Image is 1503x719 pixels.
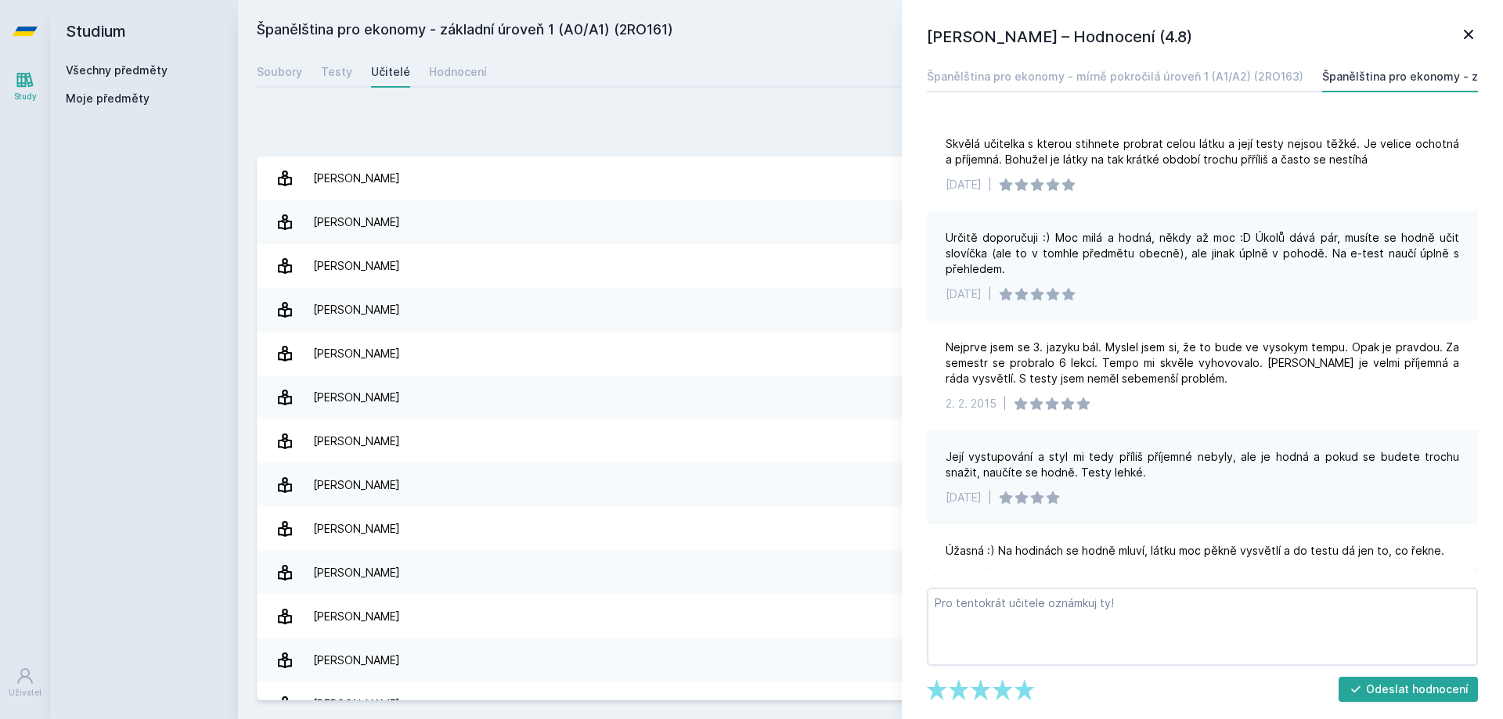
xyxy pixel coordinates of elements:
div: Určitě doporučuji :) Moc milá a hodná, někdy až moc :D Úkolů dává pár, musíte se hodně učit sloví... [946,230,1459,277]
div: [PERSON_NAME] [313,557,400,588]
a: Uživatel [3,659,47,706]
div: | [988,490,992,505]
div: [PERSON_NAME] [313,601,400,632]
div: [PERSON_NAME] [313,250,400,282]
div: [DATE] [946,286,982,302]
div: Učitelé [371,64,410,80]
a: [PERSON_NAME] 1 hodnocení 5.0 [257,551,1484,595]
div: Hodnocení [429,64,487,80]
a: Hodnocení [429,56,487,88]
div: [DATE] [946,568,982,584]
h2: Španělština pro ekonomy - základní úroveň 1 (A0/A1) (2RO161) [257,19,1309,44]
div: [PERSON_NAME] [313,469,400,501]
div: [PERSON_NAME] [313,338,400,369]
div: [PERSON_NAME] [313,382,400,413]
a: Testy [321,56,352,88]
div: Uživatel [9,687,41,699]
div: | [988,568,992,584]
div: Úžasná :) Na hodinách se hodně mluví, látku moc pěkně vysvětlí a do testu dá jen to, co řekne. [946,543,1444,559]
a: Study [3,63,47,110]
a: [PERSON_NAME] 16 hodnocení 3.8 [257,638,1484,682]
div: Skvělá učitelka s kterou stihnete probrat celou látku a její testy nejsou těžké. Je velice ochotn... [946,136,1459,167]
div: [PERSON_NAME] [313,645,400,676]
div: Soubory [257,64,302,80]
div: 2. 2. 2015 [946,396,997,412]
a: [PERSON_NAME] 1 hodnocení 3.0 [257,507,1484,551]
div: Testy [321,64,352,80]
button: Odeslat hodnocení [1339,677,1479,702]
a: [PERSON_NAME] 1 hodnocení 2.0 [257,595,1484,638]
a: [PERSON_NAME] 2 hodnocení 3.0 [257,156,1484,200]
div: Study [14,91,37,102]
a: [PERSON_NAME] 6 hodnocení 5.0 [257,332,1484,376]
div: [PERSON_NAME] [313,294,400,325]
a: Všechny předměty [66,63,168,77]
a: Učitelé [371,56,410,88]
div: [PERSON_NAME] [313,163,400,194]
div: Její vystupování a styl mi tedy příliš příjemné nebyly, ale je hodná a pokud se budete trochu sna... [946,449,1459,480]
a: [PERSON_NAME] 5 hodnocení 5.0 [257,200,1484,244]
div: | [988,177,992,192]
a: [PERSON_NAME] [257,288,1484,332]
div: [PERSON_NAME] [313,426,400,457]
span: Moje předměty [66,91,150,106]
a: Soubory [257,56,302,88]
a: [PERSON_NAME] 6 hodnocení 4.8 [257,463,1484,507]
div: | [1003,396,1007,412]
a: [PERSON_NAME] 3 hodnocení 4.7 [257,376,1484,419]
div: [PERSON_NAME] [313,513,400,545]
a: [PERSON_NAME] 29 hodnocení 4.9 [257,419,1484,463]
div: [DATE] [946,177,982,192]
div: | [988,286,992,302]
div: Nejprve jsem se 3. jazyku bál. Myslel jsem si, že to bude ve vysokym tempu. Opak je pravdou. Za s... [946,340,1459,386]
div: [DATE] [946,490,982,505]
a: [PERSON_NAME] 3 hodnocení 5.0 [257,244,1484,288]
div: [PERSON_NAME] [313,207,400,238]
